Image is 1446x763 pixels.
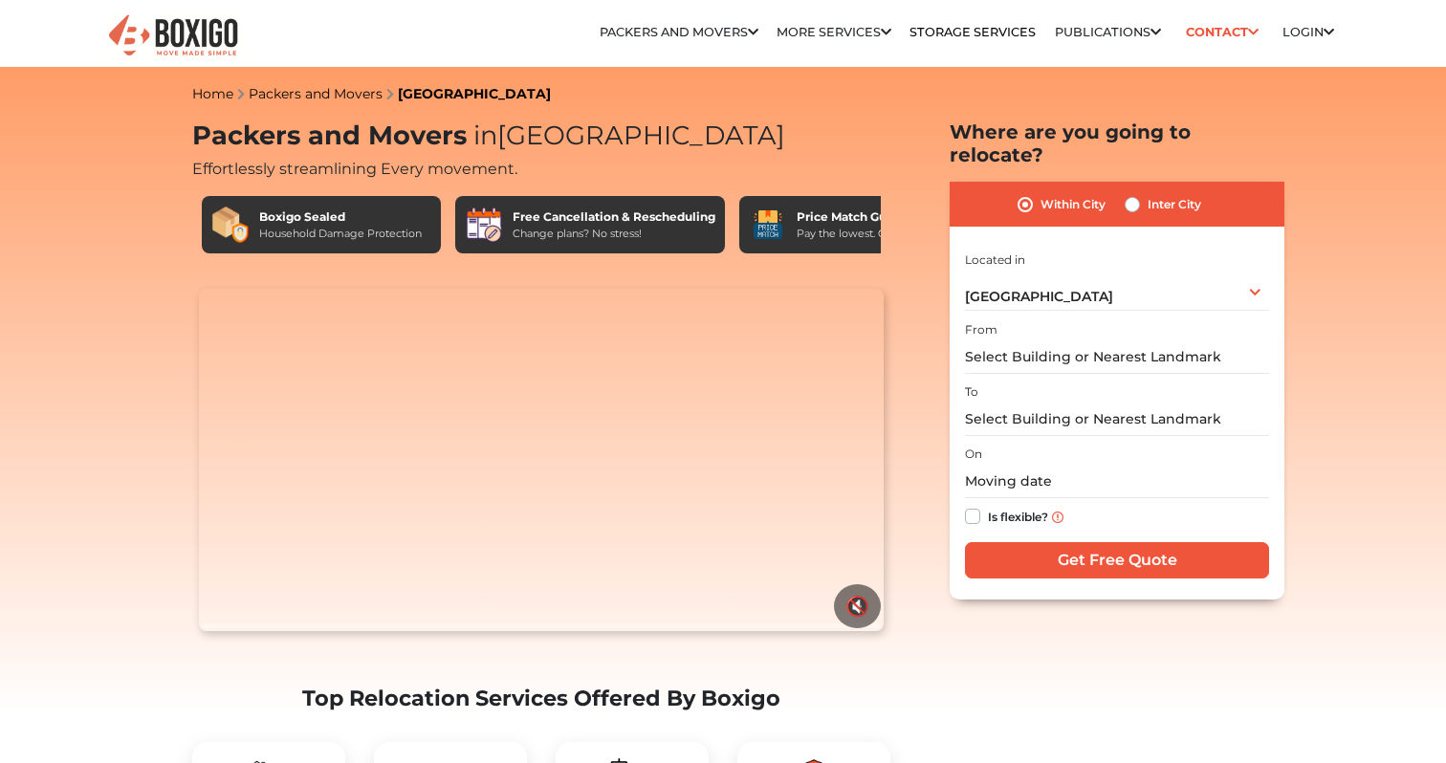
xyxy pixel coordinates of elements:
input: Moving date [965,465,1269,498]
img: Boxigo Sealed [211,206,250,244]
a: Contact [1179,17,1264,47]
div: Change plans? No stress! [513,226,715,242]
label: Within City [1041,193,1106,216]
input: Select Building or Nearest Landmark [965,340,1269,374]
label: Inter City [1148,193,1201,216]
a: Storage Services [909,25,1036,39]
span: [GEOGRAPHIC_DATA] [965,288,1113,305]
video: Your browser does not support the video tag. [199,289,883,631]
button: 🔇 [834,584,881,628]
img: Free Cancellation & Rescheduling [465,206,503,244]
div: Boxigo Sealed [259,208,422,226]
span: in [473,120,497,151]
div: Household Damage Protection [259,226,422,242]
img: Boxigo [106,12,240,59]
a: More services [777,25,891,39]
span: Effortlessly streamlining Every movement. [192,160,517,178]
label: On [965,446,982,463]
div: Free Cancellation & Rescheduling [513,208,715,226]
label: Located in [965,251,1025,269]
span: [GEOGRAPHIC_DATA] [467,120,785,151]
a: Publications [1055,25,1161,39]
a: Home [192,85,233,102]
div: Pay the lowest. Guaranteed! [797,226,942,242]
h2: Top Relocation Services Offered By Boxigo [192,686,890,711]
a: Login [1282,25,1334,39]
div: Price Match Guarantee [797,208,942,226]
img: info [1052,512,1063,523]
a: Packers and Movers [249,85,383,102]
input: Get Free Quote [965,542,1269,578]
label: To [965,383,978,401]
a: [GEOGRAPHIC_DATA] [398,85,551,102]
a: Packers and Movers [600,25,758,39]
label: Is flexible? [988,505,1048,525]
h2: Where are you going to relocate? [950,120,1284,166]
label: From [965,321,997,338]
h1: Packers and Movers [192,120,890,152]
img: Price Match Guarantee [749,206,787,244]
input: Select Building or Nearest Landmark [965,403,1269,436]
